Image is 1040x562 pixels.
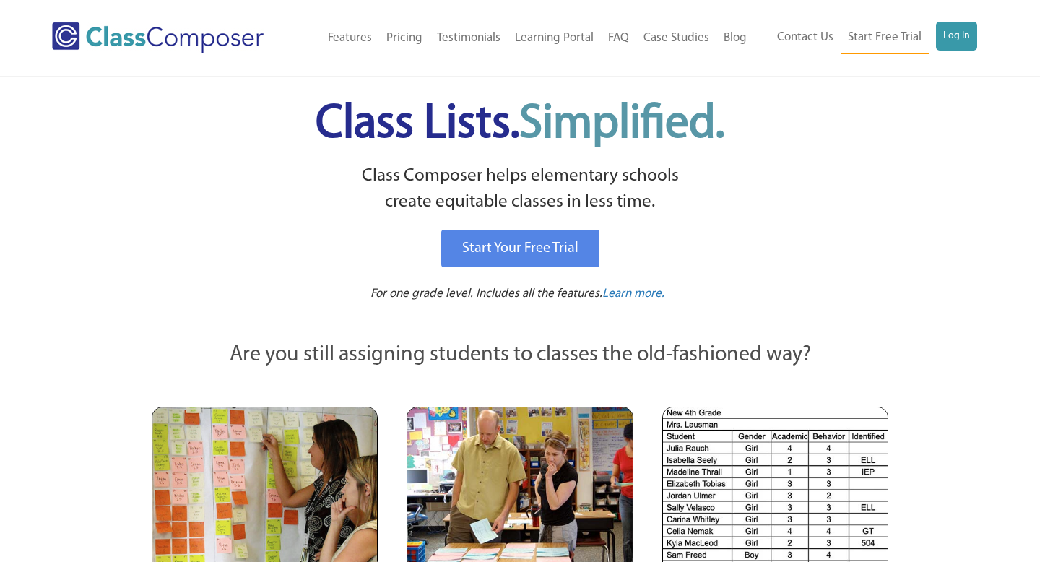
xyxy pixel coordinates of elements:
[508,22,601,54] a: Learning Portal
[754,22,977,54] nav: Header Menu
[462,241,578,256] span: Start Your Free Trial
[936,22,977,51] a: Log In
[716,22,754,54] a: Blog
[602,285,664,303] a: Learn more.
[441,230,599,267] a: Start Your Free Trial
[430,22,508,54] a: Testimonials
[52,22,264,53] img: Class Composer
[770,22,841,53] a: Contact Us
[297,22,754,54] nav: Header Menu
[379,22,430,54] a: Pricing
[601,22,636,54] a: FAQ
[149,163,890,216] p: Class Composer helps elementary schools create equitable classes in less time.
[841,22,929,54] a: Start Free Trial
[519,101,724,148] span: Simplified.
[602,288,664,300] span: Learn more.
[636,22,716,54] a: Case Studies
[316,101,724,148] span: Class Lists.
[321,22,379,54] a: Features
[152,340,888,371] p: Are you still assigning students to classes the old-fashioned way?
[370,288,602,300] span: For one grade level. Includes all the features.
